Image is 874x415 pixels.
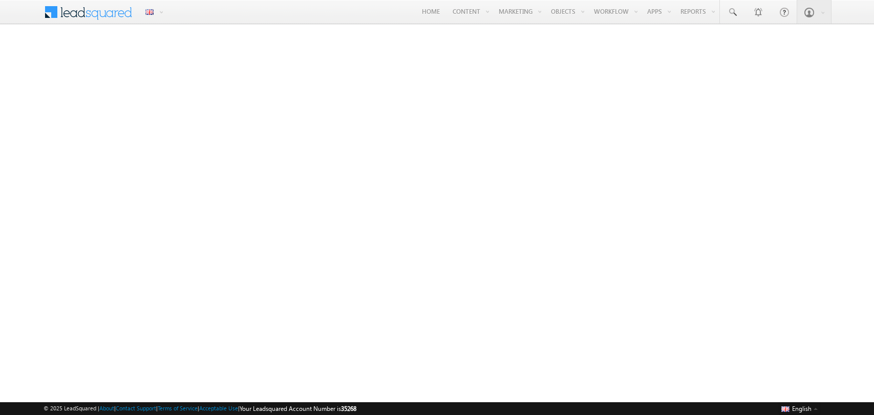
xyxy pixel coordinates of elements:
a: Terms of Service [158,405,198,411]
span: 35268 [341,405,356,412]
a: About [99,405,114,411]
span: Your Leadsquared Account Number is [240,405,356,412]
a: Acceptable Use [199,405,238,411]
span: © 2025 LeadSquared | | | | | [44,404,356,413]
button: English [779,402,820,414]
a: Contact Support [116,405,156,411]
span: English [792,405,812,412]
